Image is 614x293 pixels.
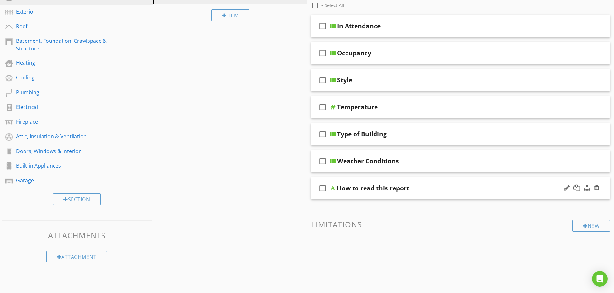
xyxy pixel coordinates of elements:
div: Roof [16,23,123,30]
div: Basement, Foundation, Crawlspace & Structure [16,37,123,52]
i: check_box_outline_blank [317,45,328,61]
div: Fireplace [16,118,123,125]
div: Garage [16,177,123,184]
div: Weather Conditions [337,157,399,165]
div: Type of Building [337,130,387,138]
div: Heating [16,59,123,67]
i: check_box_outline_blank [317,72,328,88]
div: Occupancy [337,49,371,57]
div: Doors, Windows & Interior [16,147,123,155]
span: Select All [325,2,344,8]
div: In Attendance [337,22,381,30]
i: check_box_outline_blank [317,99,328,115]
div: How to read this report [337,184,409,192]
h3: Limitations [311,220,610,229]
i: check_box_outline_blank [317,126,328,142]
div: New [572,220,610,232]
div: Cooling [16,74,123,81]
div: Item [211,9,249,21]
i: check_box_outline_blank [317,18,328,34]
div: Style [337,76,352,84]
div: Built-in Appliances [16,162,123,169]
div: Exterior [16,8,123,15]
div: Attachment [46,251,107,262]
div: Attic, Insulation & Ventilation [16,133,123,140]
div: Temperature [337,103,378,111]
div: Open Intercom Messenger [592,271,608,287]
div: Section [53,193,101,205]
i: check_box_outline_blank [317,180,328,196]
div: Plumbing [16,88,123,96]
div: Electrical [16,103,123,111]
i: check_box_outline_blank [317,153,328,169]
